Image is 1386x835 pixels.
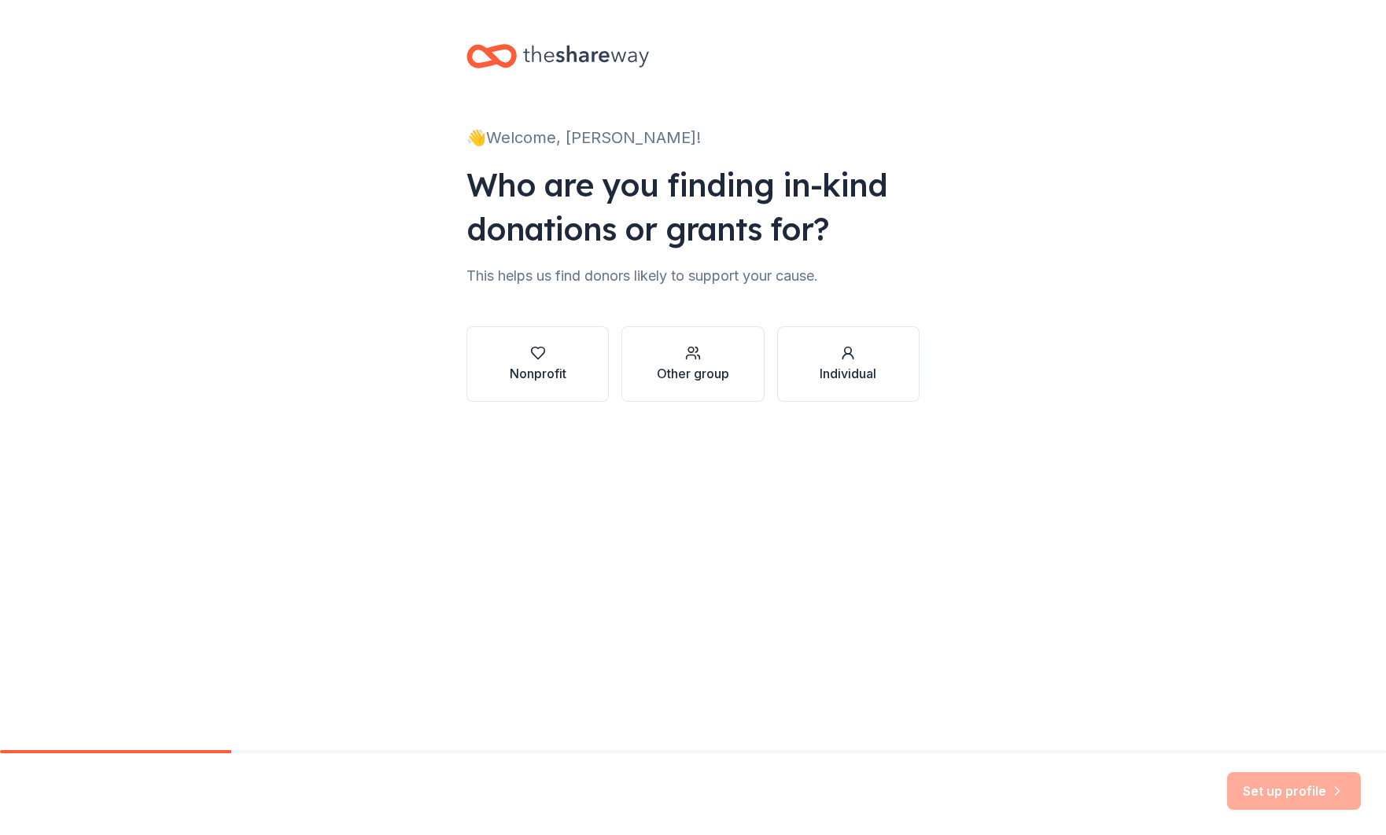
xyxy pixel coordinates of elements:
div: Nonprofit [510,364,566,383]
button: Other group [621,326,764,402]
div: Who are you finding in-kind donations or grants for? [466,163,920,251]
button: Nonprofit [466,326,609,402]
div: Other group [657,364,729,383]
div: Individual [820,364,876,383]
button: Individual [777,326,920,402]
div: This helps us find donors likely to support your cause. [466,263,920,289]
div: 👋 Welcome, [PERSON_NAME]! [466,125,920,150]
